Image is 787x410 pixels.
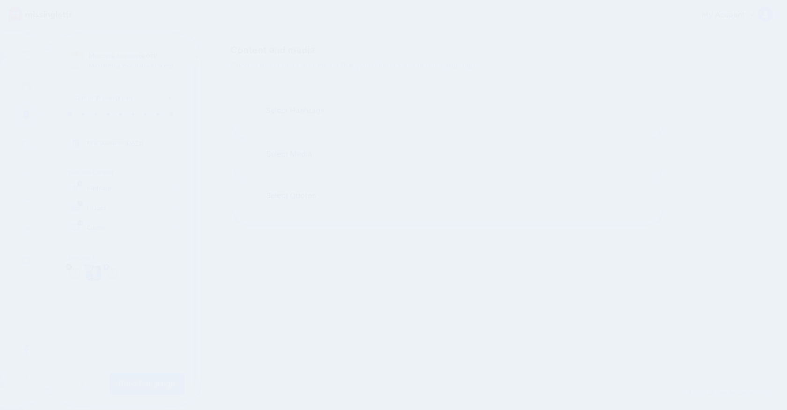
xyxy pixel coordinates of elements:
span: Content and media [230,45,665,55]
span: Select Media [266,148,312,160]
h4: Sending To [67,254,178,261]
p: Medicare Advantage OEP: Maximizing Your Sales Strategy [89,52,178,70]
h4: Selected Content [67,169,178,176]
a: Select Quotes [240,188,656,213]
a: My Account [692,4,773,27]
p: Images [87,204,178,212]
button: 12 month evergreen [67,89,178,107]
a: Select Hashtags [240,103,656,127]
a: [DATE] [125,139,144,146]
span: 1 [77,201,83,206]
span: 10 [77,181,83,186]
span: 14 [77,220,83,226]
a: Tell us how we can improve [683,386,776,399]
span: Select Quotes [266,189,316,202]
span: Select Hashtags [266,104,325,117]
img: 1516157769688-84710.png [86,266,101,281]
a: Select Media [240,147,656,162]
img: 244570543024a7712a873cbabf0198f5_thumb.jpg [67,52,84,68]
p: Quotes [87,224,178,232]
img: 294216085_733586221362840_6419865137151145949_n-bsa146946.png [105,266,120,281]
span: Choose the content and media that you'd like to use in this campaign. [230,60,665,72]
div: 12 month evergreen [74,93,167,104]
p: Hashtags [87,184,178,193]
img: menu.png [22,52,31,60]
p: First published [87,139,178,147]
img: Missinglettr [9,7,72,23]
img: WND2RMa3-11862.png [67,266,82,281]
